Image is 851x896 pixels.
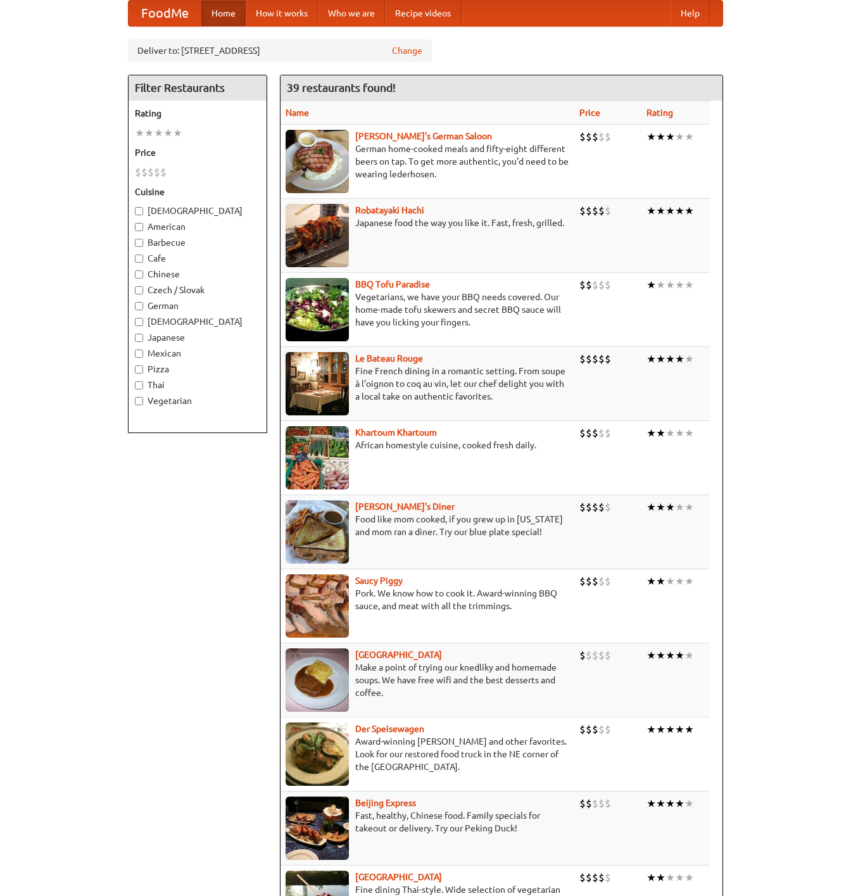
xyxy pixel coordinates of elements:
li: $ [160,165,167,179]
li: ★ [665,871,675,885]
label: Czech / Slovak [135,284,260,296]
p: German home-cooked meals and fifty-eight different beers on tap. To get more authentic, you'd nee... [286,142,569,180]
li: ★ [665,722,675,736]
img: robatayaki.jpg [286,204,349,267]
li: $ [605,426,611,440]
label: Cafe [135,252,260,265]
li: $ [586,426,592,440]
input: Cafe [135,255,143,263]
li: $ [598,574,605,588]
li: $ [605,797,611,811]
a: Der Speisewagen [355,724,424,734]
li: ★ [646,648,656,662]
li: ★ [646,500,656,514]
label: German [135,300,260,312]
li: ★ [646,797,656,811]
a: Price [579,108,600,118]
li: $ [579,204,586,218]
li: ★ [646,871,656,885]
li: ★ [675,130,684,144]
li: ★ [675,722,684,736]
li: ★ [656,500,665,514]
li: ★ [656,130,665,144]
li: $ [579,871,586,885]
li: $ [598,130,605,144]
img: speisewagen.jpg [286,722,349,786]
a: Khartoum Khartoum [355,427,437,438]
a: Who we are [318,1,385,26]
li: ★ [154,126,163,140]
li: ★ [656,871,665,885]
li: $ [592,871,598,885]
input: American [135,223,143,231]
b: [PERSON_NAME]'s German Saloon [355,131,492,141]
img: tofuparadise.jpg [286,278,349,341]
li: $ [605,130,611,144]
li: $ [586,574,592,588]
li: $ [605,204,611,218]
li: $ [598,204,605,218]
li: ★ [675,204,684,218]
a: [GEOGRAPHIC_DATA] [355,650,442,660]
li: ★ [675,352,684,366]
b: [GEOGRAPHIC_DATA] [355,872,442,882]
li: $ [605,352,611,366]
li: ★ [135,126,144,140]
input: Barbecue [135,239,143,247]
li: $ [592,426,598,440]
li: ★ [665,352,675,366]
li: ★ [646,278,656,292]
li: $ [586,871,592,885]
li: $ [579,500,586,514]
label: Japanese [135,331,260,344]
b: [PERSON_NAME]'s Diner [355,502,455,512]
img: beijing.jpg [286,797,349,860]
li: ★ [646,574,656,588]
input: Thai [135,381,143,389]
li: ★ [656,574,665,588]
li: $ [592,352,598,366]
input: Pizza [135,365,143,374]
li: $ [586,648,592,662]
p: African homestyle cuisine, cooked fresh daily. [286,439,569,451]
a: BBQ Tofu Paradise [355,279,430,289]
li: ★ [646,352,656,366]
input: German [135,302,143,310]
p: Vegetarians, we have your BBQ needs covered. Our home-made tofu skewers and secret BBQ sauce will... [286,291,569,329]
p: Fast, healthy, Chinese food. Family specials for takeout or delivery. Try our Peking Duck! [286,809,569,835]
li: $ [605,574,611,588]
li: ★ [646,204,656,218]
li: ★ [675,426,684,440]
li: ★ [665,797,675,811]
li: $ [135,165,141,179]
li: $ [598,352,605,366]
li: $ [598,722,605,736]
a: Saucy Piggy [355,576,403,586]
li: ★ [173,126,182,140]
input: Mexican [135,350,143,358]
li: $ [605,278,611,292]
li: ★ [163,126,173,140]
label: Thai [135,379,260,391]
li: ★ [656,648,665,662]
li: $ [605,648,611,662]
li: ★ [144,126,154,140]
li: $ [586,278,592,292]
li: $ [592,130,598,144]
img: bateaurouge.jpg [286,352,349,415]
li: $ [148,165,154,179]
li: $ [579,797,586,811]
li: $ [598,871,605,885]
li: ★ [656,797,665,811]
li: ★ [675,574,684,588]
li: ★ [665,426,675,440]
a: Beijing Express [355,798,416,808]
p: Food like mom cooked, if you grew up in [US_STATE] and mom ran a diner. Try our blue plate special! [286,513,569,538]
a: Le Bateau Rouge [355,353,423,363]
li: ★ [665,500,675,514]
li: $ [579,648,586,662]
